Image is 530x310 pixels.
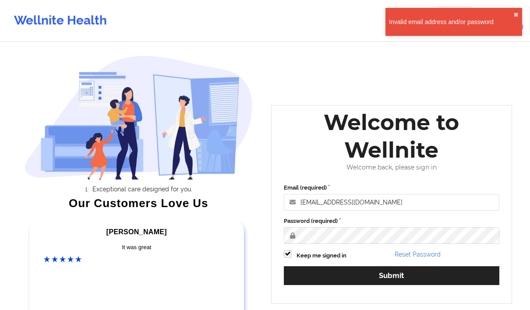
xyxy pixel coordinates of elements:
[513,11,519,18] button: close
[278,164,505,171] div: Welcome back, please sign in
[284,194,499,211] input: Email address
[284,266,499,285] button: Submit
[395,251,441,258] a: Reset Password
[44,243,230,252] div: It was great
[32,186,253,193] li: Exceptional care designed for you.
[25,55,253,180] img: wellnite-auth-hero_200.c722682e.png
[25,199,253,208] div: Our Customers Love Us
[284,217,499,225] label: Password (required)
[297,251,346,260] label: Keep me signed in
[284,183,499,192] label: Email (required)
[389,18,513,26] div: Invalid email address and/or password
[278,109,505,164] div: Welcome to Wellnite
[106,228,167,236] span: [PERSON_NAME]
